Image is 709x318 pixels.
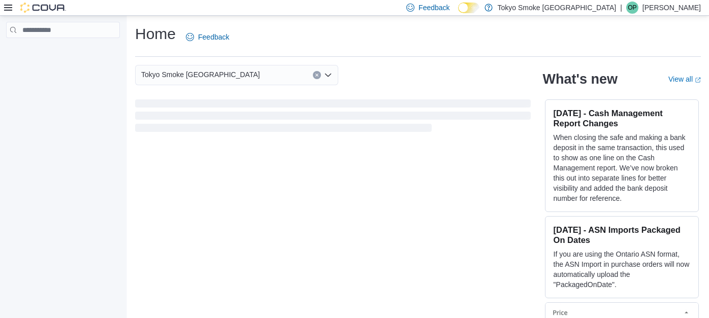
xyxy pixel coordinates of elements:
h3: [DATE] - ASN Imports Packaged On Dates [554,225,690,245]
span: Tokyo Smoke [GEOGRAPHIC_DATA] [141,68,260,81]
p: When closing the safe and making a bank deposit in the same transaction, this used to show as one... [554,132,690,203]
input: Dark Mode [458,3,479,13]
nav: Complex example [6,40,120,64]
span: Feedback [198,32,229,42]
a: View allExternal link [668,75,701,83]
img: Cova [20,3,66,13]
svg: External link [695,77,701,83]
button: Open list of options [324,71,332,79]
span: OP [628,2,636,14]
p: Tokyo Smoke [GEOGRAPHIC_DATA] [498,2,617,14]
p: [PERSON_NAME] [642,2,701,14]
div: Owen Pfaff [626,2,638,14]
p: | [620,2,622,14]
h3: [DATE] - Cash Management Report Changes [554,108,690,128]
span: Loading [135,101,531,134]
a: Feedback [182,27,233,47]
h2: What's new [543,71,618,87]
span: Feedback [418,3,449,13]
button: Clear input [313,71,321,79]
h1: Home [135,24,176,44]
p: If you are using the Ontario ASN format, the ASN Import in purchase orders will now automatically... [554,249,690,290]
